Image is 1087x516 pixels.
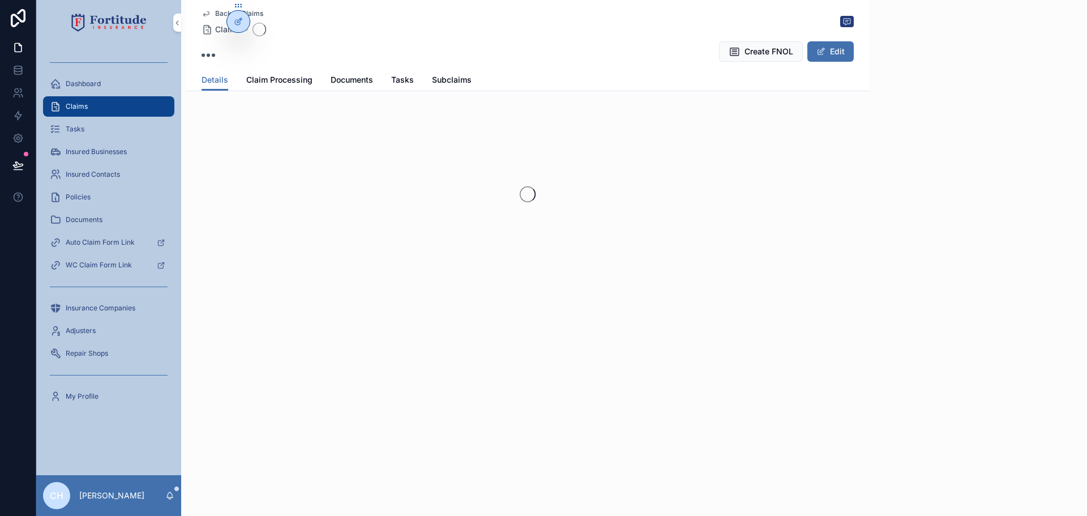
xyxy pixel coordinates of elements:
[202,74,228,86] span: Details
[66,147,127,156] span: Insured Businesses
[66,79,101,88] span: Dashboard
[66,215,102,224] span: Documents
[391,70,414,92] a: Tasks
[66,238,135,247] span: Auto Claim Form Link
[43,96,174,117] a: Claims
[43,386,174,407] a: My Profile
[43,210,174,230] a: Documents
[391,74,414,86] span: Tasks
[66,125,84,134] span: Tasks
[66,392,99,401] span: My Profile
[807,41,854,62] button: Edit
[43,255,174,275] a: WC Claim Form Link
[66,326,96,335] span: Adjusters
[719,41,803,62] button: Create FNOL
[331,74,373,86] span: Documents
[50,489,63,502] span: CH
[43,187,174,207] a: Policies
[71,14,147,32] img: App logo
[79,490,144,501] p: [PERSON_NAME]
[43,343,174,364] a: Repair Shops
[43,321,174,341] a: Adjusters
[202,9,263,18] a: Back to Claims
[43,164,174,185] a: Insured Contacts
[66,193,91,202] span: Policies
[432,74,472,86] span: Subclaims
[246,74,313,86] span: Claim Processing
[66,102,88,111] span: Claims
[215,9,263,18] span: Back to Claims
[43,142,174,162] a: Insured Businesses
[246,70,313,92] a: Claim Processing
[66,349,108,358] span: Repair Shops
[215,24,241,35] span: Claims
[331,70,373,92] a: Documents
[43,119,174,139] a: Tasks
[432,70,472,92] a: Subclaims
[43,298,174,318] a: Insurance Companies
[43,74,174,94] a: Dashboard
[202,70,228,91] a: Details
[43,232,174,253] a: Auto Claim Form Link
[36,45,181,421] div: scrollable content
[202,24,241,35] a: Claims
[744,46,793,57] span: Create FNOL
[66,261,132,270] span: WC Claim Form Link
[66,304,135,313] span: Insurance Companies
[66,170,120,179] span: Insured Contacts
